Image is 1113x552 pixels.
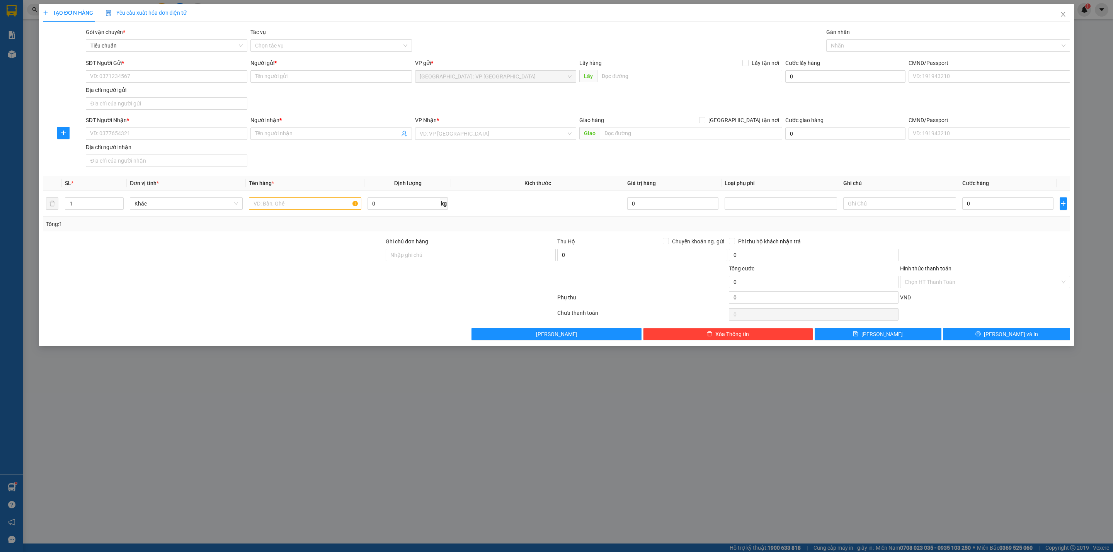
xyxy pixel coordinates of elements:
div: CMND/Passport [909,59,1070,67]
span: Cước hàng [962,180,989,186]
div: Địa chỉ người nhận [86,143,247,151]
span: Tiêu chuẩn [90,40,243,51]
input: VD: Bàn, Ghế [249,197,362,210]
button: Close [1052,4,1074,25]
span: VP Nhận [415,117,437,123]
span: Gói vận chuyển [86,29,125,35]
label: Tác vụ [250,29,266,35]
span: plus [43,10,48,15]
div: VP gửi [415,59,577,67]
span: kg [440,197,448,210]
button: [PERSON_NAME] [471,328,642,340]
span: Tổng cước [729,265,754,272]
span: Giá trị hàng [627,180,656,186]
span: Phí thu hộ khách nhận trả [735,237,804,246]
button: printer[PERSON_NAME] và In [943,328,1070,340]
span: [PERSON_NAME] và In [984,330,1038,338]
button: deleteXóa Thông tin [643,328,813,340]
input: 0 [627,197,718,210]
div: Người nhận [250,116,412,124]
span: [PERSON_NAME] [536,330,577,338]
input: Cước lấy hàng [785,70,905,83]
input: Ghi Chú [843,197,956,210]
div: Chưa thanh toán [556,309,728,322]
span: Lấy [579,70,597,82]
img: icon [106,10,112,16]
span: Xóa Thông tin [715,330,749,338]
input: Địa chỉ của người gửi [86,97,247,110]
input: Dọc đường [597,70,782,82]
div: Tổng: 1 [46,220,429,228]
input: Ghi chú đơn hàng [386,249,556,261]
label: Hình thức thanh toán [900,265,951,272]
span: printer [975,331,981,337]
input: Dọc đường [600,127,782,139]
span: Khác [134,198,238,209]
span: Kích thước [524,180,551,186]
div: Địa chỉ người gửi [86,86,247,94]
input: Địa chỉ của người nhận [86,155,247,167]
div: CMND/Passport [909,116,1070,124]
span: user-add [401,131,407,137]
span: plus [58,130,69,136]
div: SĐT Người Gửi [86,59,247,67]
span: Hà Nội : VP Hà Đông [420,71,572,82]
label: Ghi chú đơn hàng [386,238,428,245]
button: plus [1060,197,1067,210]
span: Tên hàng [249,180,274,186]
span: save [853,331,858,337]
span: close [1060,11,1066,17]
span: Đơn vị tính [130,180,159,186]
div: SĐT Người Nhận [86,116,247,124]
th: Loại phụ phí [722,176,841,191]
span: TẠO ĐƠN HÀNG [43,10,93,16]
span: Thu Hộ [557,238,575,245]
label: Cước giao hàng [785,117,824,123]
button: plus [57,127,70,139]
label: Gán nhãn [826,29,850,35]
span: plus [1060,200,1067,207]
span: Định lượng [394,180,422,186]
button: save[PERSON_NAME] [815,328,942,340]
span: VND [900,294,911,301]
th: Ghi chú [840,176,959,191]
span: Chuyển khoản ng. gửi [669,237,727,246]
span: SL [65,180,71,186]
span: Lấy hàng [579,60,602,66]
button: delete [46,197,58,210]
div: Phụ thu [556,293,728,307]
span: Yêu cầu xuất hóa đơn điện tử [106,10,187,16]
span: [PERSON_NAME] [861,330,903,338]
span: delete [707,331,712,337]
div: Người gửi [250,59,412,67]
span: [GEOGRAPHIC_DATA] tận nơi [705,116,782,124]
span: Giao [579,127,600,139]
span: Lấy tận nơi [749,59,782,67]
label: Cước lấy hàng [785,60,820,66]
input: Cước giao hàng [785,127,905,140]
span: Giao hàng [579,117,604,123]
